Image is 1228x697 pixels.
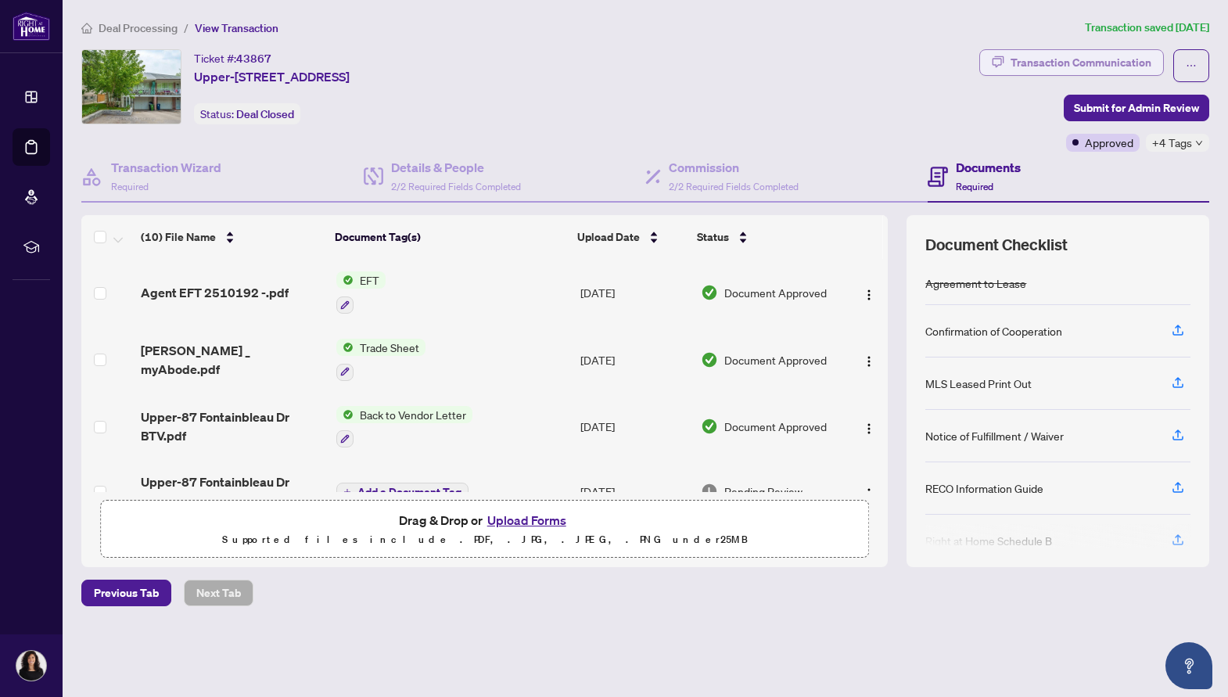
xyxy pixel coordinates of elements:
span: Status [697,228,729,246]
img: Status Icon [336,406,354,423]
span: Pending Review [724,483,803,500]
img: logo [13,12,50,41]
span: Required [956,181,993,192]
span: [PERSON_NAME] _ myAbode.pdf [141,341,324,379]
span: Document Approved [724,351,827,368]
span: Drag & Drop orUpload FormsSupported files include .PDF, .JPG, .JPEG, .PNG under25MB [101,501,868,559]
button: Add a Document Tag [336,481,469,501]
button: Open asap [1165,642,1212,689]
th: Upload Date [571,215,691,259]
span: Add a Document Tag [357,487,461,498]
span: Required [111,181,149,192]
button: Logo [856,414,882,439]
img: Document Status [701,418,718,435]
div: MLS Leased Print Out [925,375,1032,392]
img: Logo [863,422,875,435]
span: home [81,23,92,34]
td: [DATE] [574,326,695,393]
span: ellipsis [1186,60,1197,71]
span: Approved [1085,134,1133,151]
p: Supported files include .PDF, .JPG, .JPEG, .PNG under 25 MB [110,530,859,549]
span: Deal Processing [99,21,178,35]
span: +4 Tags [1152,134,1192,152]
td: [DATE] [574,393,695,461]
span: Submit for Admin Review [1074,95,1199,120]
button: Next Tab [184,580,253,606]
td: [DATE] [574,460,695,523]
div: RECO Information Guide [925,480,1043,497]
div: Ticket #: [194,49,271,67]
span: (10) File Name [141,228,216,246]
td: [DATE] [574,259,695,326]
span: down [1195,139,1203,147]
button: Upload Forms [483,510,571,530]
span: Upper-[STREET_ADDRESS] [194,67,350,86]
div: Transaction Communication [1011,50,1151,75]
img: Document Status [701,284,718,301]
button: Add a Document Tag [336,483,469,501]
div: Agreement to Lease [925,275,1026,292]
span: Previous Tab [94,580,159,605]
img: Logo [863,289,875,301]
li: / [184,19,189,37]
button: Transaction Communication [979,49,1164,76]
button: Logo [856,280,882,305]
th: (10) File Name [135,215,329,259]
article: Transaction saved [DATE] [1085,19,1209,37]
span: Trade Sheet [354,339,425,356]
th: Document Tag(s) [329,215,571,259]
h4: Transaction Wizard [111,158,221,177]
div: Confirmation of Cooperation [925,322,1062,340]
span: Document Checklist [925,234,1068,256]
span: plus [343,488,351,496]
span: Drag & Drop or [399,510,571,530]
button: Submit for Admin Review [1064,95,1209,121]
span: View Transaction [195,21,278,35]
span: Upper-87 Fontainbleau Dr TS.pdf [141,472,324,510]
span: Document Approved [724,284,827,301]
h4: Details & People [391,158,521,177]
span: 43867 [236,52,271,66]
img: Document Status [701,483,718,500]
span: Document Approved [724,418,827,435]
div: Notice of Fulfillment / Waiver [925,427,1064,444]
span: Upload Date [577,228,640,246]
img: IMG-C12213892_1.jpg [82,50,181,124]
img: Status Icon [336,339,354,356]
img: Status Icon [336,271,354,289]
span: 2/2 Required Fields Completed [391,181,521,192]
img: Logo [863,355,875,368]
th: Status [691,215,841,259]
button: Status IconEFT [336,271,386,314]
img: Logo [863,487,875,500]
span: 2/2 Required Fields Completed [669,181,799,192]
button: Status IconBack to Vendor Letter [336,406,472,448]
button: Logo [856,479,882,504]
h4: Commission [669,158,799,177]
img: Profile Icon [16,651,46,681]
button: Status IconTrade Sheet [336,339,425,381]
span: Upper-87 Fontainbleau Dr BTV.pdf [141,408,324,445]
span: EFT [354,271,386,289]
span: Back to Vendor Letter [354,406,472,423]
button: Logo [856,347,882,372]
div: Status: [194,103,300,124]
span: Agent EFT 2510192 -.pdf [141,283,289,302]
img: Document Status [701,351,718,368]
button: Previous Tab [81,580,171,606]
span: Deal Closed [236,107,294,121]
h4: Documents [956,158,1021,177]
